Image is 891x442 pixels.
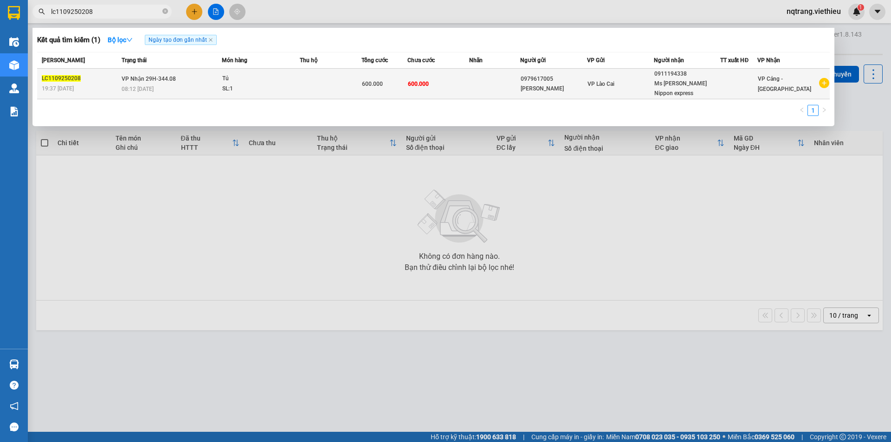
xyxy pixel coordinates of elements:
div: 0911194338 [654,69,720,79]
span: VP Nhận [757,57,780,64]
span: plus-circle [819,78,829,88]
span: VP Lào Cai [588,81,614,87]
div: 0979617005 [521,74,587,84]
span: VP Cảng - [GEOGRAPHIC_DATA] [758,76,811,92]
img: warehouse-icon [9,37,19,47]
span: 600.000 [408,81,429,87]
h3: Kết quả tìm kiếm ( 1 ) [37,35,100,45]
a: 1 [808,105,818,115]
div: [PERSON_NAME] [521,84,587,94]
span: left [799,107,805,113]
span: Chưa cước [407,57,435,64]
span: down [126,37,133,43]
span: Thu hộ [300,57,317,64]
span: Món hàng [222,57,247,64]
input: Tìm tên, số ĐT hoặc mã đơn [51,6,161,17]
img: warehouse-icon [9,83,19,93]
button: left [796,105,807,116]
span: [PERSON_NAME] [42,57,85,64]
span: search [39,8,45,15]
img: logo-vxr [8,6,20,20]
span: question-circle [10,381,19,390]
span: 19:37 [DATE] [42,85,74,92]
span: right [821,107,827,113]
span: VP Gửi [587,57,605,64]
img: solution-icon [9,107,19,116]
span: close-circle [162,7,168,16]
span: LC1109250208 [42,75,81,82]
li: 1 [807,105,819,116]
img: warehouse-icon [9,359,19,369]
button: right [819,105,830,116]
span: 08:12 [DATE] [122,86,154,92]
span: Trạng thái [122,57,147,64]
button: Bộ lọcdown [100,32,140,47]
li: Previous Page [796,105,807,116]
div: SL: 1 [222,84,292,94]
li: Next Page [819,105,830,116]
span: Nhãn [469,57,483,64]
div: Tủ [222,74,292,84]
span: VP Nhận 29H-344.08 [122,76,176,82]
span: Tổng cước [362,57,388,64]
span: message [10,423,19,431]
img: warehouse-icon [9,60,19,70]
span: 600.000 [362,81,383,87]
span: Người gửi [520,57,546,64]
span: Người nhận [654,57,684,64]
span: Ngày tạo đơn gần nhất [145,35,217,45]
div: Ms [PERSON_NAME] Nippon express [654,79,720,98]
span: notification [10,402,19,410]
span: close [208,38,213,42]
span: TT xuất HĐ [720,57,749,64]
strong: Bộ lọc [108,36,133,44]
span: close-circle [162,8,168,14]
